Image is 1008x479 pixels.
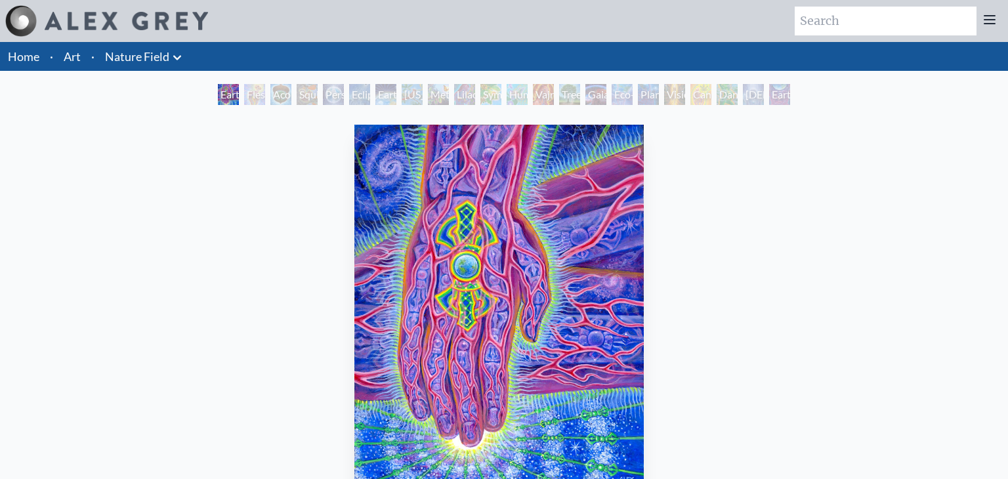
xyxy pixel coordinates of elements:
div: Gaia [585,84,606,105]
div: [US_STATE] Song [402,84,423,105]
div: Symbiosis: Gall Wasp & Oak Tree [480,84,501,105]
div: Cannabis Mudra [690,84,711,105]
input: Search [795,7,976,35]
div: Person Planet [323,84,344,105]
div: Humming Bird [507,84,528,105]
div: Planetary Prayers [638,84,659,105]
div: Earth Energies [375,84,396,105]
div: Lilacs [454,84,475,105]
div: Squirrel [297,84,318,105]
div: Flesh of the Gods [244,84,265,105]
li: · [45,42,58,71]
div: Vajra Horse [533,84,554,105]
a: Nature Field [105,47,169,66]
li: · [86,42,100,71]
a: Home [8,49,39,64]
div: Acorn Dream [270,84,291,105]
div: Metamorphosis [428,84,449,105]
a: Art [64,47,81,66]
div: Dance of Cannabia [717,84,738,105]
div: Earthmind [769,84,790,105]
div: Tree & Person [559,84,580,105]
div: Vision Tree [664,84,685,105]
div: Eco-Atlas [612,84,633,105]
div: Eclipse [349,84,370,105]
div: [DEMOGRAPHIC_DATA] in the Ocean of Awareness [743,84,764,105]
div: Earth Witness [218,84,239,105]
